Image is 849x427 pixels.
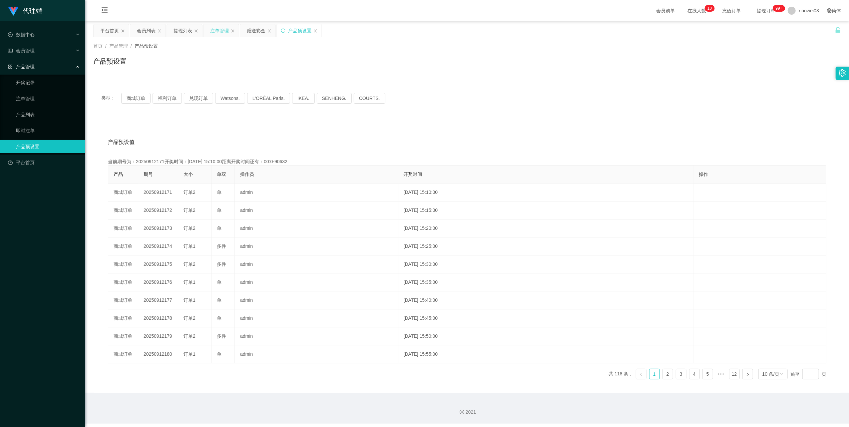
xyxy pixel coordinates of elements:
[138,184,178,202] td: 20250912171
[16,124,80,137] a: 即时注单
[184,261,196,267] span: 订单2
[398,273,693,291] td: [DATE] 15:35:00
[267,29,271,33] i: 图标: close
[8,48,35,53] span: 会员管理
[398,327,693,345] td: [DATE] 15:50:00
[138,202,178,219] td: 20250912172
[240,172,254,177] span: 操作员
[235,291,398,309] td: admin
[702,369,713,379] li: 5
[780,372,784,377] i: 图标: down
[108,309,138,327] td: 商城订单
[108,237,138,255] td: 商城订单
[217,243,226,249] span: 多件
[138,327,178,345] td: 20250912179
[108,345,138,363] td: 商城订单
[217,315,221,321] span: 单
[235,345,398,363] td: admin
[707,5,710,12] p: 1
[184,297,196,303] span: 订单1
[235,237,398,255] td: admin
[398,291,693,309] td: [DATE] 15:40:00
[288,24,311,37] div: 产品预设置
[292,93,315,104] button: IKEA.
[105,43,107,49] span: /
[217,190,221,195] span: 单
[716,369,726,379] span: •••
[8,32,13,37] i: 图标: check-circle-o
[217,225,221,231] span: 单
[703,369,713,379] a: 5
[460,410,464,414] i: 图标: copyright
[131,43,132,49] span: /
[184,93,213,104] button: 兑现订单
[16,76,80,89] a: 开奖记录
[404,172,422,177] span: 开奖时间
[649,369,660,379] li: 1
[313,29,317,33] i: 图标: close
[217,351,221,357] span: 单
[138,237,178,255] td: 20250912174
[138,291,178,309] td: 20250912177
[398,255,693,273] td: [DATE] 15:30:00
[184,190,196,195] span: 订单2
[663,369,673,379] a: 2
[100,24,119,37] div: 平台首页
[184,333,196,339] span: 订单2
[398,219,693,237] td: [DATE] 15:20:00
[184,315,196,321] span: 订单2
[742,369,753,379] li: 下一页
[8,156,80,169] a: 图标: dashboard平台首页
[790,369,826,379] div: 跳至 页
[662,369,673,379] li: 2
[114,172,123,177] span: 产品
[135,43,158,49] span: 产品预设置
[184,225,196,231] span: 订单2
[174,24,192,37] div: 提现列表
[184,279,196,285] span: 订单1
[8,8,43,13] a: 代理端
[235,327,398,345] td: admin
[138,273,178,291] td: 20250912176
[217,261,226,267] span: 多件
[215,93,245,104] button: Watsons.
[835,27,841,33] i: 图标: unlock
[716,369,726,379] li: 向后 5 页
[93,56,127,66] h1: 产品预设置
[649,369,659,379] a: 1
[317,93,352,104] button: SENHENG.
[91,409,844,416] div: 2021
[16,140,80,153] a: 产品预设置
[235,273,398,291] td: admin
[93,43,103,49] span: 首页
[746,372,750,376] i: 图标: right
[231,29,235,33] i: 图标: close
[108,273,138,291] td: 商城订单
[354,93,385,104] button: COURTS.
[699,172,708,177] span: 操作
[108,158,826,165] div: 当前期号为：20250912171开奖时间：[DATE] 15:10:00距离开奖时间还有：00:0-90632
[839,69,846,77] i: 图标: setting
[217,172,226,177] span: 单双
[235,309,398,327] td: admin
[108,138,135,146] span: 产品预设值
[121,93,151,104] button: 商城订单
[729,369,739,379] a: 12
[101,93,121,104] span: 类型：
[108,219,138,237] td: 商城订单
[281,28,285,33] i: 图标: sync
[108,202,138,219] td: 商城订单
[217,333,226,339] span: 多件
[138,219,178,237] td: 20250912173
[235,255,398,273] td: admin
[609,369,633,379] li: 共 118 条，
[8,64,35,69] span: 产品管理
[398,202,693,219] td: [DATE] 15:15:00
[398,184,693,202] td: [DATE] 15:10:00
[158,29,162,33] i: 图标: close
[8,64,13,69] i: 图标: appstore-o
[108,184,138,202] td: 商城订单
[689,369,699,379] a: 4
[93,0,116,22] i: 图标: menu-fold
[235,184,398,202] td: admin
